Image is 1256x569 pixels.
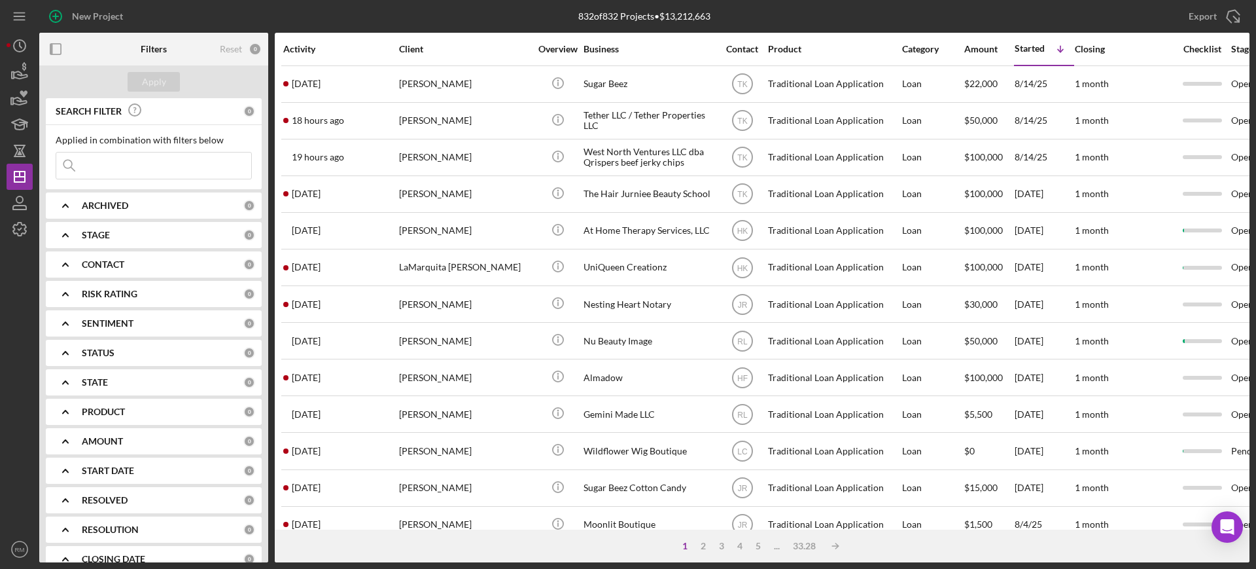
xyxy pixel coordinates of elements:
[128,72,180,92] button: Apply
[1015,103,1073,138] div: 8/14/25
[737,80,747,89] text: TK
[584,250,714,285] div: UniQueen Creationz
[768,177,899,211] div: Traditional Loan Application
[82,407,125,417] b: PRODUCT
[243,105,255,117] div: 0
[1174,44,1230,54] div: Checklist
[964,507,1013,542] div: $1,500
[584,433,714,468] div: Wildflower Wig Boutique
[712,541,731,551] div: 3
[584,67,714,101] div: Sugar Beez
[737,117,747,126] text: TK
[399,397,530,431] div: [PERSON_NAME]
[292,336,321,346] time: 2025-08-08 16:17
[902,323,963,358] div: Loan
[1075,445,1109,456] time: 1 month
[292,446,321,456] time: 2025-08-08 18:59
[1075,261,1109,272] time: 1 month
[1015,250,1073,285] div: [DATE]
[39,3,136,29] button: New Project
[82,466,134,476] b: START DATE
[56,135,252,145] div: Applied in combination with filters below
[768,140,899,175] div: Traditional Loan Application
[1189,3,1217,29] div: Export
[902,471,963,505] div: Loan
[142,72,166,92] div: Apply
[399,44,530,54] div: Client
[72,3,123,29] div: New Project
[1075,115,1109,126] time: 1 month
[584,360,714,395] div: Almadow
[1015,323,1073,358] div: [DATE]
[1075,44,1173,54] div: Closing
[243,465,255,477] div: 0
[82,436,123,447] b: AMOUNT
[82,524,139,535] b: RESOLUTION
[768,507,899,542] div: Traditional Loan Application
[902,67,963,101] div: Loan
[292,299,321,310] time: 2025-08-11 20:16
[1015,67,1073,101] div: 8/14/25
[82,377,108,388] b: STATE
[56,106,122,117] b: SEARCH FILTER
[243,347,255,359] div: 0
[768,471,899,505] div: Traditional Loan Application
[964,140,1013,175] div: $100,000
[399,177,530,211] div: [PERSON_NAME]
[964,213,1013,248] div: $100,000
[584,471,714,505] div: Sugar Beez Cotton Candy
[768,360,899,395] div: Traditional Loan Application
[399,250,530,285] div: LaMarquita [PERSON_NAME]
[399,360,530,395] div: [PERSON_NAME]
[964,250,1013,285] div: $100,000
[399,287,530,321] div: [PERSON_NAME]
[292,79,321,89] time: 2025-08-14 14:14
[768,103,899,138] div: Traditional Loan Application
[82,495,128,505] b: RESOLVED
[767,541,786,551] div: ...
[1015,433,1073,468] div: [DATE]
[1015,140,1073,175] div: 8/14/25
[399,507,530,542] div: [PERSON_NAME]
[249,43,262,56] div: 0
[1075,372,1109,383] time: 1 month
[902,103,963,138] div: Loan
[1075,519,1109,530] time: 1 month
[902,44,963,54] div: Category
[902,213,963,248] div: Loan
[768,433,899,468] div: Traditional Loan Application
[1015,507,1073,542] div: 8/4/25
[902,140,963,175] div: Loan
[292,409,321,420] time: 2025-08-06 13:57
[902,507,963,542] div: Loan
[584,323,714,358] div: Nu Beauty Image
[1075,188,1109,199] time: 1 month
[749,541,767,551] div: 5
[676,541,694,551] div: 1
[292,373,321,383] time: 2025-08-07 04:16
[737,190,747,199] text: TK
[292,483,321,493] time: 2025-08-05 18:48
[964,323,1013,358] div: $50,000
[243,229,255,241] div: 0
[1075,482,1109,493] time: 1 month
[1075,225,1109,236] time: 1 month
[731,541,749,551] div: 4
[1015,471,1073,505] div: [DATE]
[768,67,899,101] div: Traditional Loan Application
[584,103,714,138] div: Tether LLC / Tether Properties LLC
[964,67,1013,101] div: $22,000
[1212,511,1243,543] div: Open Intercom Messenger
[399,433,530,468] div: [PERSON_NAME]
[82,554,145,564] b: CLOSING DATE
[964,433,1013,468] div: $0
[737,410,748,419] text: RL
[584,287,714,321] div: Nesting Heart Notary
[82,259,124,270] b: CONTACT
[578,11,710,22] div: 832 of 832 Projects • $13,212,663
[584,140,714,175] div: West North Ventures LLC dba Qrispers beef jerky chips
[964,360,1013,395] div: $100,000
[768,323,899,358] div: Traditional Loan Application
[737,300,747,309] text: JR
[584,213,714,248] div: At Home Therapy Services, LLC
